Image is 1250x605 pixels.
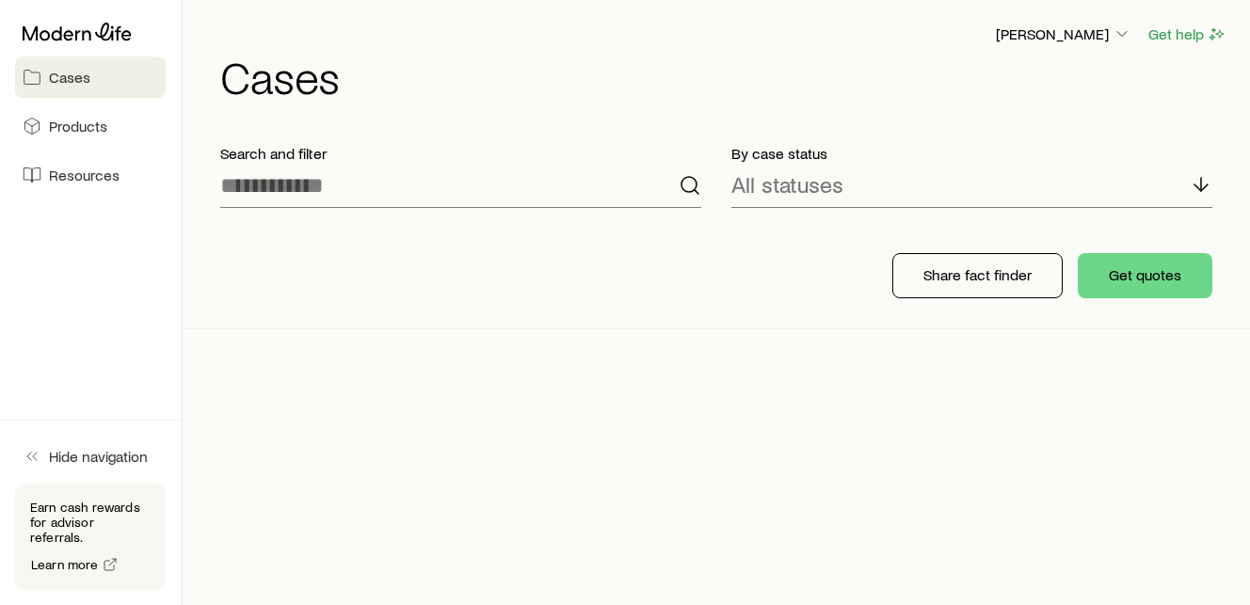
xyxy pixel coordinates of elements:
[731,144,1212,163] p: By case status
[31,558,99,571] span: Learn more
[15,436,166,477] button: Hide navigation
[996,24,1131,43] p: [PERSON_NAME]
[995,24,1132,46] button: [PERSON_NAME]
[923,265,1032,284] p: Share fact finder
[15,56,166,98] a: Cases
[15,154,166,196] a: Resources
[1147,24,1227,45] button: Get help
[220,144,701,163] p: Search and filter
[731,171,843,198] p: All statuses
[30,500,151,545] p: Earn cash rewards for advisor referrals.
[892,253,1063,298] button: Share fact finder
[49,68,90,87] span: Cases
[49,117,107,135] span: Products
[220,54,1227,99] h1: Cases
[49,166,120,184] span: Resources
[15,485,166,590] div: Earn cash rewards for advisor referrals.Learn more
[15,105,166,147] a: Products
[1078,253,1212,298] button: Get quotes
[49,447,148,466] span: Hide navigation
